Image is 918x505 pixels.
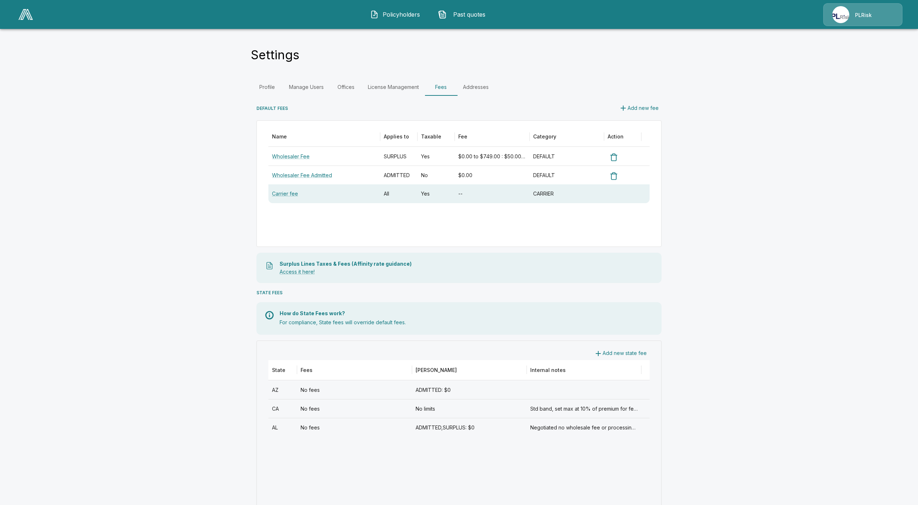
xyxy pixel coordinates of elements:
[457,78,494,96] a: Addresses
[823,3,902,26] a: Agency IconPLRisk
[297,399,412,418] div: No fees
[384,133,409,140] div: Applies to
[297,380,412,399] div: No fees
[421,133,441,140] div: Taxable
[591,347,650,360] button: Add new state fee
[455,184,529,203] div: --
[268,418,297,437] div: AL
[382,10,421,19] span: Policyholders
[855,12,872,19] p: PLRisk
[301,367,313,373] div: Fees
[527,418,641,437] div: Negotiated no wholesale fee or processing fee in this state
[412,399,527,418] div: No limits
[272,367,285,373] div: State
[251,78,283,96] a: Profile
[265,261,274,270] img: Taxes File Icon
[370,10,379,19] img: Policyholders Icon
[450,10,489,19] span: Past quotes
[280,311,653,316] p: How do State Fees work?
[365,5,427,24] button: Policyholders IconPolicyholders
[530,147,604,166] div: DEFAULT
[268,399,297,418] div: CA
[438,10,447,19] img: Past quotes Icon
[455,147,529,166] div: $0.00 to $749.00 : $50.00, $750.00 to $1,249.00 : $75.00, $1,250.00 to $1,499.00 : $100.00, $1,50...
[272,133,287,140] div: Name
[280,319,653,326] p: For compliance, State fees will override default fees.
[256,104,288,112] h6: DEFAULT FEES
[412,418,527,437] div: ADMITTED,SURPLUS: $0
[251,78,667,96] div: Settings Tabs
[380,147,417,166] div: SURPLUS
[616,102,662,115] button: Add new fee
[527,399,641,418] div: Std band, set max at 10% of premium for fees (other than carrier)
[256,289,282,296] h6: STATE FEES
[380,184,417,203] div: All
[455,166,529,184] div: $0.00
[268,380,297,399] div: AZ
[412,380,527,399] div: ADMITTED: $0
[530,367,566,373] div: Internal notes
[362,78,425,96] a: License Management
[297,418,412,437] div: No fees
[433,5,495,24] button: Past quotes IconPast quotes
[530,184,604,203] div: CARRIER
[272,191,298,197] a: Carrier fee
[609,172,618,180] img: Delete
[417,184,455,203] div: Yes
[609,153,618,162] img: Delete
[425,78,457,96] a: Fees
[251,47,299,63] h4: Settings
[417,147,455,166] div: Yes
[416,367,457,373] div: [PERSON_NAME]
[280,261,653,266] p: Surplus Lines Taxes & Fees (Affinity rate guidance)
[265,311,274,320] img: Info Icon
[280,269,315,275] a: Access it here!
[458,133,467,140] div: Fee
[283,78,330,96] a: Manage Users
[417,166,455,184] div: No
[330,78,362,96] a: Offices
[272,153,310,159] a: Wholesaler Fee
[608,133,624,140] div: Action
[832,6,849,23] img: Agency Icon
[272,172,332,178] a: Wholesaler Fee Admitted
[533,133,556,140] div: Category
[18,9,33,20] img: AA Logo
[380,166,417,184] div: ADMITTED
[530,166,604,184] div: DEFAULT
